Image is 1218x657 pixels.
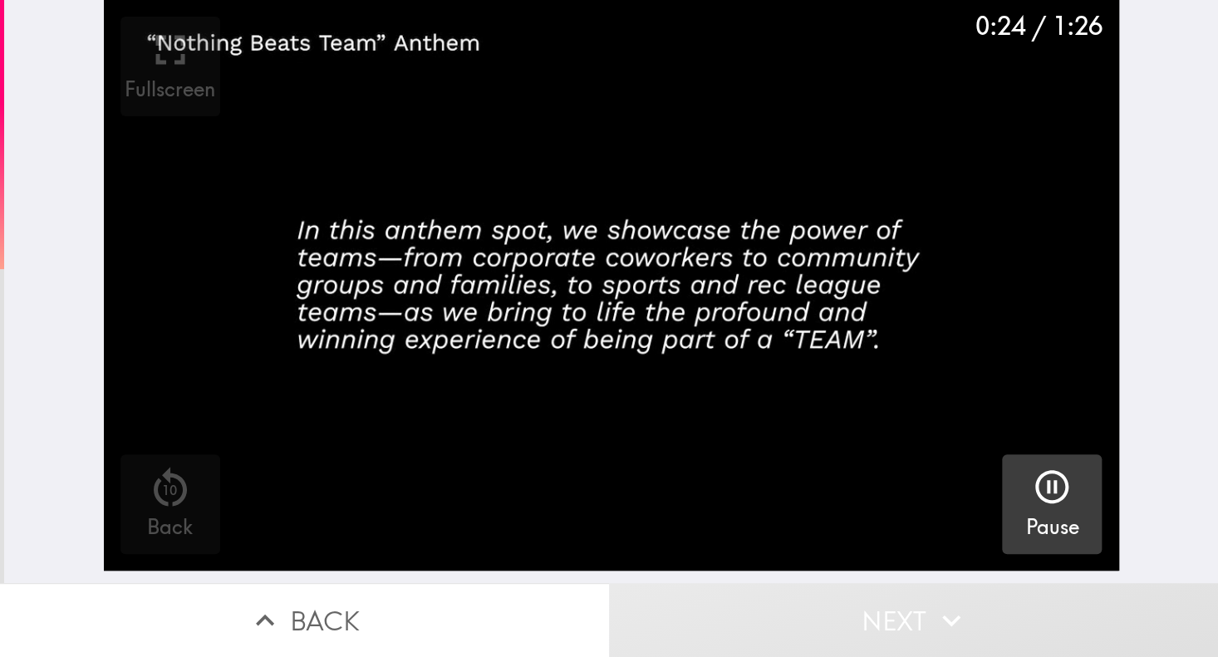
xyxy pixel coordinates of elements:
[1002,454,1102,554] button: Pause
[162,481,177,499] p: 10
[125,76,215,104] h5: Fullscreen
[147,513,193,542] h5: Back
[975,8,1102,43] div: 0:24 / 1:26
[120,454,220,554] button: 10Back
[609,583,1218,657] button: Next
[1025,513,1078,542] h5: Pause
[120,17,220,116] button: Fullscreen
